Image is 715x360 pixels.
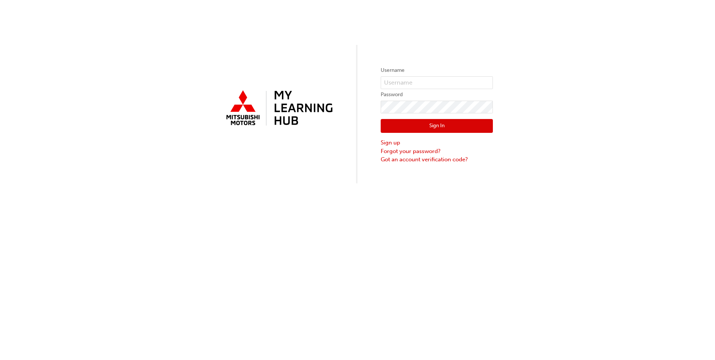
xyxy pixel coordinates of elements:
label: Password [381,90,493,99]
a: Sign up [381,138,493,147]
img: mmal [222,87,334,130]
button: Sign In [381,119,493,133]
input: Username [381,76,493,89]
a: Got an account verification code? [381,155,493,164]
a: Forgot your password? [381,147,493,156]
label: Username [381,66,493,75]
